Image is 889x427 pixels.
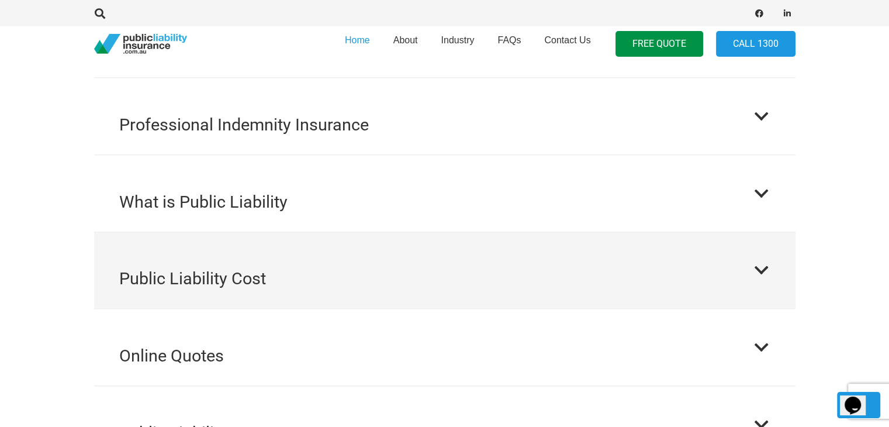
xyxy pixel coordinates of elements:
a: Contact Us [532,23,602,65]
a: Search [89,8,112,19]
span: About [393,35,418,45]
span: Industry [441,35,474,45]
a: Industry [429,23,486,65]
button: What is Public Liability [94,155,795,232]
button: Online Quotes [94,309,795,385]
a: Back to top [837,392,880,418]
span: Contact Us [544,35,590,45]
button: Professional Indemnity Insurance [94,78,795,154]
span: FAQs [497,35,521,45]
a: Call 1300 [716,31,795,57]
a: FREE QUOTE [615,31,703,57]
a: pli_logotransparent [94,34,187,54]
span: Home [345,35,370,45]
a: About [382,23,430,65]
a: Facebook [751,5,767,22]
h2: Professional Indemnity Insurance [119,112,369,137]
a: FAQs [486,23,532,65]
a: Home [333,23,382,65]
h2: Online Quotes [119,343,224,369]
h2: Public Liability Cost [119,266,266,291]
button: Public Liability Cost [94,232,795,309]
h2: What is Public Liability [119,190,288,215]
a: LinkedIn [779,5,795,22]
iframe: chat widget [840,380,877,415]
